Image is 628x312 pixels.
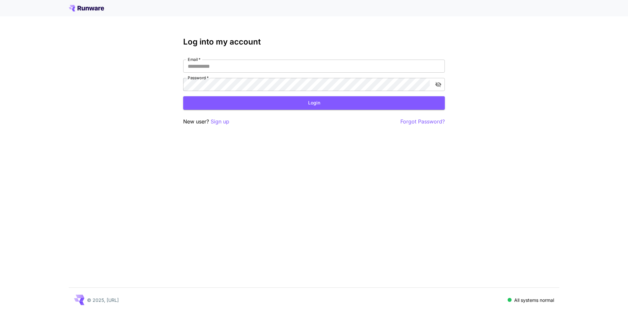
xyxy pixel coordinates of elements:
button: Forgot Password? [400,118,445,126]
p: © 2025, [URL] [87,297,119,303]
label: Email [188,57,201,62]
p: New user? [183,118,229,126]
button: Login [183,96,445,110]
label: Password [188,75,209,81]
button: Sign up [211,118,229,126]
p: All systems normal [514,297,554,303]
h3: Log into my account [183,37,445,46]
button: toggle password visibility [432,79,444,90]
